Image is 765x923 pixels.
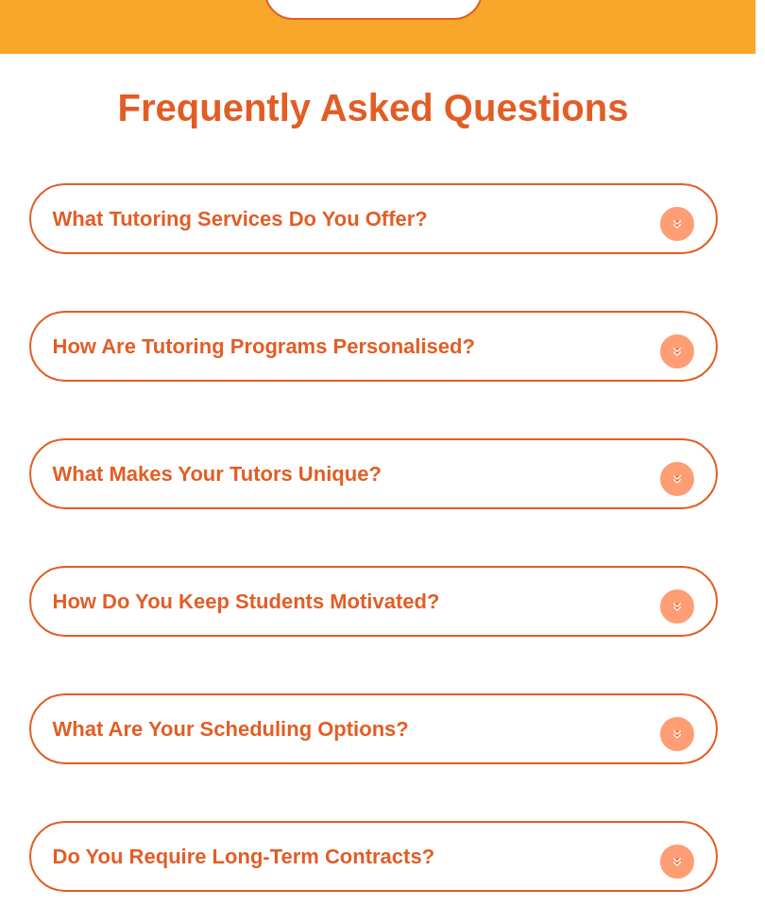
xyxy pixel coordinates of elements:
div: What Makes Your Tutors Unique? [39,449,708,501]
a: What Tutoring Services Do You Offer? [53,208,428,231]
div: What Tutoring Services Do You Offer? [39,194,708,246]
a: Do You Require Long-Term Contracts? [53,846,435,869]
h2: Frequently Asked Questions [118,90,629,128]
div: Do You Require Long-Term Contracts? [39,831,708,883]
div: How Are Tutoring Programs Personalised? [39,321,708,373]
a: What Are Your Scheduling Options? [53,718,409,742]
div: How Do You Keep Students Motivated? [39,576,708,628]
iframe: Chat Widget [671,832,765,923]
a: What Makes Your Tutors Unique? [53,463,382,487]
a: How Do You Keep Students Motivated? [53,590,440,614]
a: How Are Tutoring Programs Personalised? [53,335,475,359]
div: What Are Your Scheduling Options? [39,704,708,756]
